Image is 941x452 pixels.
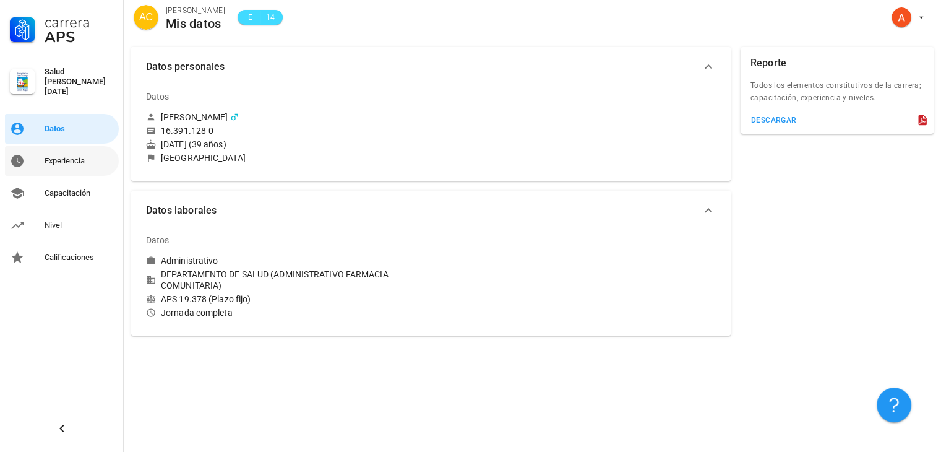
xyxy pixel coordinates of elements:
div: Experiencia [45,156,114,166]
span: Datos laborales [146,202,701,219]
div: [DATE] (39 años) [146,139,426,150]
a: Calificaciones [5,243,119,272]
span: AC [139,5,153,30]
div: Datos [146,225,170,255]
span: Datos personales [146,58,701,76]
div: Carrera [45,15,114,30]
div: APS 19.378 (Plazo fijo) [146,293,426,305]
div: Reporte [750,47,786,79]
div: DEPARTAMENTO DE SALUD (ADMINISTRATIVO FARMACIA COMUNITARIA) [146,269,426,291]
button: Datos laborales [131,191,731,230]
div: Todos los elementos constitutivos de la carrera; capacitación, experiencia y niveles. [741,79,934,111]
div: avatar [892,7,911,27]
div: [PERSON_NAME] [166,4,225,17]
span: 14 [265,11,275,24]
div: APS [45,30,114,45]
div: Capacitación [45,188,114,198]
span: E [245,11,255,24]
div: avatar [134,5,158,30]
a: Datos [5,114,119,144]
div: [GEOGRAPHIC_DATA] [161,152,246,163]
div: Mis datos [166,17,225,30]
div: Nivel [45,220,114,230]
div: Calificaciones [45,253,114,263]
div: Datos [146,82,170,111]
a: Capacitación [5,178,119,208]
a: Nivel [5,211,119,240]
button: descargar [745,111,802,129]
div: descargar [750,116,797,124]
div: [PERSON_NAME] [161,111,228,123]
div: Salud [PERSON_NAME][DATE] [45,67,114,97]
div: 16.391.128-0 [161,125,213,136]
a: Experiencia [5,146,119,176]
div: Jornada completa [146,307,426,318]
div: Administrativo [161,255,218,266]
button: Datos personales [131,47,731,87]
div: Datos [45,124,114,134]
